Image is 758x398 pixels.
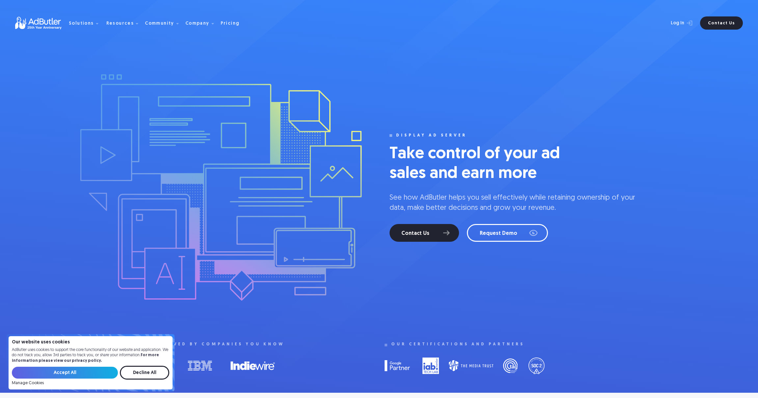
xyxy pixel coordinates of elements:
div: used and loved by companies you know [126,342,284,347]
div: Solutions [69,21,94,26]
div: Pricing [221,21,240,26]
input: Accept All [12,367,118,379]
input: Decline All [120,366,169,380]
a: Request Demo [467,224,548,242]
p: AdButler uses cookies to support the core functionality of our website and application. We do not... [12,347,169,364]
div: display ad server [396,133,467,138]
h1: Take control of your ad sales and earn more [390,144,587,184]
a: Contact Us [700,16,743,30]
a: Manage Cookies [12,381,44,386]
p: See how AdButler helps you sell effectively while retaining ownership of your data, make better d... [390,193,638,213]
div: Company [185,21,209,26]
a: Pricing [221,20,245,26]
h4: Our website uses cookies [12,340,169,345]
div: Our certifications and partners [391,342,525,347]
div: Resources [106,21,134,26]
div: Community [145,21,174,26]
a: Log In [653,16,696,30]
a: Contact Us [390,224,459,242]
